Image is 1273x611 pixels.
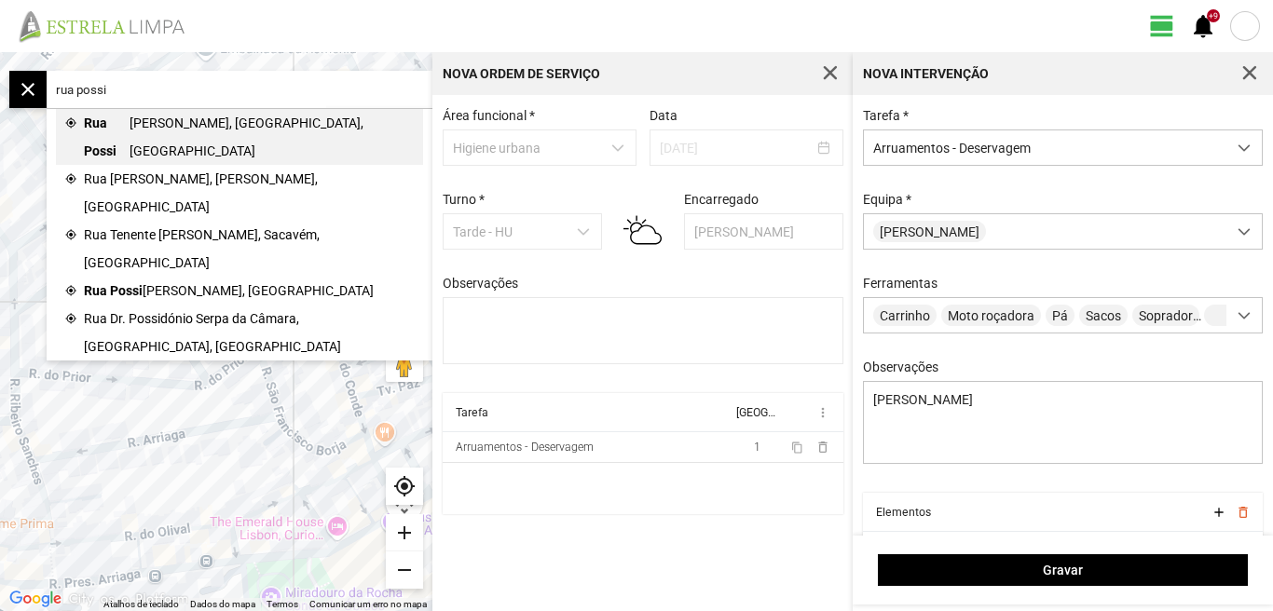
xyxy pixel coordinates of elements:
[736,406,775,419] div: [GEOGRAPHIC_DATA]
[863,276,938,291] label: Ferramentas
[190,598,255,611] button: Dados do mapa
[623,210,662,250] img: 02d.svg
[863,67,989,80] div: Nova intervenção
[84,165,414,221] span: Rua [PERSON_NAME], [PERSON_NAME], [GEOGRAPHIC_DATA]
[309,599,427,609] a: Comunicar um erro no mapa
[863,192,911,207] label: Equipa *
[1079,305,1128,326] span: Sacos
[386,468,423,505] div: my_location
[456,406,488,419] div: Tarefa
[267,599,298,609] a: Termos (abre num novo separador)
[143,277,374,305] span: [PERSON_NAME], [GEOGRAPHIC_DATA]
[878,554,1248,586] button: Gravar
[791,441,803,454] span: content_copy
[650,108,678,123] label: Data
[864,130,1226,165] span: Arruamentos - Deservagem
[65,221,76,277] span: my_location
[873,305,937,326] span: Carrinho
[386,514,423,551] div: add
[1148,12,1176,40] span: view_day
[84,109,130,165] span: Rua Possi
[888,563,1239,577] span: Gravar
[84,221,414,277] span: Rua Tenente [PERSON_NAME], Sacavém, [GEOGRAPHIC_DATA]
[456,441,594,454] div: Arruamentos - Deservagem
[1207,9,1220,22] div: +9
[815,405,830,420] span: more_vert
[5,587,66,611] a: Abrir esta área no Google Maps (abre uma nova janela)
[13,9,205,43] img: file
[443,108,535,123] label: Área funcional *
[1046,305,1075,326] span: Pá
[5,587,66,611] img: Google
[443,192,485,207] label: Turno *
[791,440,806,455] button: content_copy
[65,277,76,305] span: my_location
[1211,505,1225,520] button: add
[1132,305,1199,326] span: Soprador
[1226,130,1263,165] div: dropdown trigger
[876,506,931,519] div: Elementos
[941,305,1041,326] span: Moto roçadora
[815,440,830,455] span: delete_outline
[873,221,986,242] span: [PERSON_NAME]
[863,108,909,123] label: Tarefa *
[754,441,760,454] span: 1
[863,360,938,374] label: Observações
[47,71,326,108] input: Pesquise por local
[386,345,423,382] button: Arraste o Pegman para o mapa para abrir o Street View
[1235,505,1250,520] button: delete_outline
[386,551,423,589] div: remove
[1189,12,1217,40] span: notifications
[65,109,76,165] span: my_location
[65,305,76,360] span: my_location
[84,305,414,360] span: Rua Dr. Possidónio Serpa da Câmara, [GEOGRAPHIC_DATA], [GEOGRAPHIC_DATA]
[84,277,143,305] span: Rua Possi
[65,165,76,221] span: my_location
[130,109,414,165] span: [PERSON_NAME], [GEOGRAPHIC_DATA], [GEOGRAPHIC_DATA]
[443,67,600,80] div: Nova Ordem de Serviço
[443,276,518,291] label: Observações
[684,192,759,207] label: Encarregado
[9,71,47,108] div: close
